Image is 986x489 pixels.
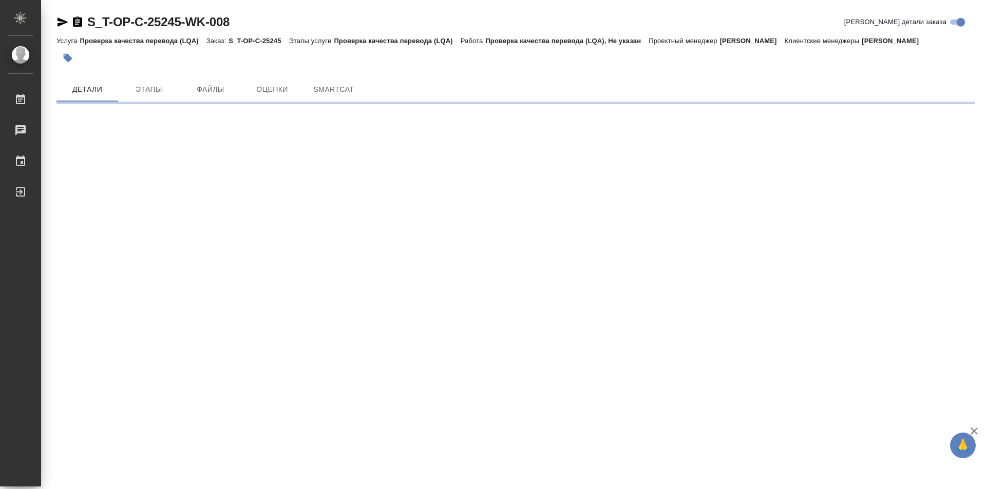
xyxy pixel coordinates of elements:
[461,37,486,45] p: Работа
[289,37,334,45] p: Этапы услуги
[334,37,460,45] p: Проверка качества перевода (LQA)
[229,37,289,45] p: S_T-OP-C-25245
[186,83,235,96] span: Файлы
[950,433,976,458] button: 🙏
[80,37,206,45] p: Проверка качества перевода (LQA)
[87,15,230,29] a: S_T-OP-C-25245-WK-008
[206,37,229,45] p: Заказ:
[309,83,358,96] span: SmartCat
[954,435,972,456] span: 🙏
[56,37,80,45] p: Услуга
[248,83,297,96] span: Оценки
[862,37,926,45] p: [PERSON_NAME]
[785,37,862,45] p: Клиентские менеджеры
[720,37,785,45] p: [PERSON_NAME]
[844,17,946,27] span: [PERSON_NAME] детали заказа
[56,47,79,69] button: Добавить тэг
[124,83,174,96] span: Этапы
[71,16,84,28] button: Скопировать ссылку
[56,16,69,28] button: Скопировать ссылку для ЯМессенджера
[63,83,112,96] span: Детали
[485,37,649,45] p: Проверка качества перевода (LQA), Не указан
[649,37,719,45] p: Проектный менеджер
